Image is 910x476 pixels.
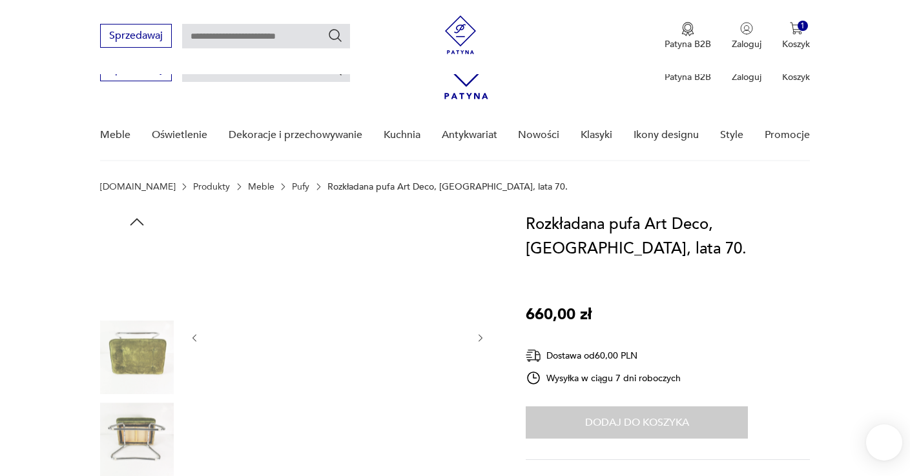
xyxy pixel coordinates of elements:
[866,424,902,461] iframe: Smartsupp widget button
[782,71,810,83] p: Koszyk
[100,321,174,394] img: Zdjęcie produktu Rozkładana pufa Art Deco, Niemcy, lata 70.
[152,110,207,160] a: Oświetlenie
[518,110,559,160] a: Nowości
[720,110,743,160] a: Style
[193,183,230,192] a: Produkty
[798,21,809,32] div: 1
[526,348,681,364] div: Dostawa od 60,00 PLN
[665,22,711,50] button: Patyna B2B
[665,22,711,50] a: Ikona medaluPatyna B2B
[526,370,681,386] div: Wysyłka w ciągu 7 dni roboczych
[665,71,711,83] p: Patyna B2B
[526,302,592,327] p: 660,00 zł
[292,183,309,192] a: Pufy
[732,22,761,50] button: Zaloguj
[100,402,174,476] img: Zdjęcie produktu Rozkładana pufa Art Deco, Niemcy, lata 70.
[100,66,172,75] a: Sprzedawaj
[634,110,699,160] a: Ikony designu
[327,28,343,43] button: Szukaj
[442,110,497,160] a: Antykwariat
[248,183,274,192] a: Meble
[229,110,362,160] a: Dekoracje i przechowywanie
[100,32,172,41] a: Sprzedawaj
[100,183,176,192] a: [DOMAIN_NAME]
[100,238,174,312] img: Zdjęcie produktu Rozkładana pufa Art Deco, Niemcy, lata 70.
[581,110,612,160] a: Klasyki
[732,71,761,83] p: Zaloguj
[441,15,480,54] img: Patyna - sklep z meblami i dekoracjami vintage
[384,110,420,160] a: Kuchnia
[100,110,130,160] a: Meble
[526,212,810,261] h1: Rozkładana pufa Art Deco, [GEOGRAPHIC_DATA], lata 70.
[327,183,568,192] p: Rozkładana pufa Art Deco, [GEOGRAPHIC_DATA], lata 70.
[100,24,172,48] button: Sprzedawaj
[213,212,462,461] img: Zdjęcie produktu Rozkładana pufa Art Deco, Niemcy, lata 70.
[765,110,810,160] a: Promocje
[782,38,810,50] p: Koszyk
[526,348,541,364] img: Ikona dostawy
[740,22,753,35] img: Ikonka użytkownika
[681,22,694,36] img: Ikona medalu
[790,22,803,35] img: Ikona koszyka
[782,22,810,50] button: 1Koszyk
[665,38,711,50] p: Patyna B2B
[732,38,761,50] p: Zaloguj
